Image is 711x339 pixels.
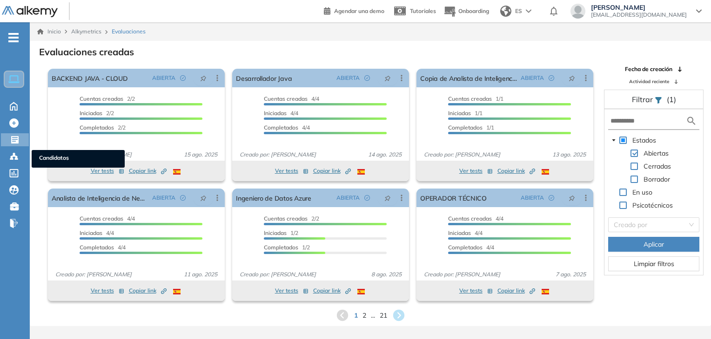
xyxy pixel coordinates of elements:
[591,4,687,11] span: [PERSON_NAME]
[336,74,360,82] span: ABIERTA
[364,150,405,159] span: 14 ago. 2025
[8,37,19,39] i: -
[264,244,310,251] span: 1/2
[200,194,207,202] span: pushpin
[632,201,673,209] span: Psicotécnicos
[264,95,319,102] span: 4/4
[173,169,181,175] img: ESP
[562,71,582,85] button: pushpin
[39,46,134,58] h3: Evaluaciones creadas
[634,259,674,269] span: Limpiar filtros
[275,165,309,176] button: Ver tests
[80,215,123,222] span: Cuentas creadas
[380,311,387,320] span: 21
[448,110,471,117] span: Iniciadas
[180,195,186,201] span: check-circle
[542,169,549,175] img: ESP
[448,215,503,222] span: 4/4
[52,69,128,87] a: BACKEND JAVA - CLOUD
[80,229,102,236] span: Iniciadas
[264,229,287,236] span: Iniciadas
[384,194,391,202] span: pushpin
[459,285,493,296] button: Ver tests
[80,110,114,117] span: 2/2
[497,167,535,175] span: Copiar link
[420,270,504,279] span: Creado por: [PERSON_NAME]
[515,7,522,15] span: ES
[2,6,58,18] img: Logo
[632,136,656,144] span: Estados
[80,124,114,131] span: Completados
[642,148,671,159] span: Abiertas
[686,115,697,127] img: search icon
[71,28,101,35] span: Alkymetrics
[334,7,384,14] span: Agendar una demo
[357,169,365,175] img: ESP
[112,27,146,36] span: Evaluaciones
[632,95,655,104] span: Filtrar
[448,244,483,251] span: Completados
[152,194,175,202] span: ABIERTA
[313,167,351,175] span: Copiar link
[264,215,308,222] span: Cuentas creadas
[497,165,535,176] button: Copiar link
[448,95,503,102] span: 1/1
[91,285,124,296] button: Ver tests
[500,6,511,17] img: world
[52,189,148,207] a: Analista de Inteligencia de Negocios.
[591,11,687,19] span: [EMAIL_ADDRESS][DOMAIN_NAME]
[629,78,669,85] span: Actividad reciente
[448,95,492,102] span: Cuentas creadas
[275,285,309,296] button: Ver tests
[521,74,544,82] span: ABIERTA
[236,150,320,159] span: Creado por: [PERSON_NAME]
[632,188,652,196] span: En uso
[410,7,436,14] span: Tutoriales
[642,161,673,172] span: Cerradas
[644,162,671,170] span: Cerradas
[324,5,384,16] a: Agendar una demo
[80,244,114,251] span: Completados
[80,95,135,102] span: 2/2
[549,195,554,201] span: check-circle
[497,285,535,296] button: Copiar link
[625,65,672,73] span: Fecha de creación
[80,229,114,236] span: 4/4
[193,190,214,205] button: pushpin
[377,71,398,85] button: pushpin
[313,165,351,176] button: Copiar link
[608,237,699,252] button: Aplicar
[264,244,298,251] span: Completados
[642,174,672,185] span: Borrador
[91,165,124,176] button: Ver tests
[631,135,658,146] span: Estados
[371,311,375,320] span: ...
[39,154,117,164] span: Candidatos
[420,69,517,87] a: Copia de Analista de Inteligencia de Negocios.
[80,124,126,131] span: 2/2
[236,270,320,279] span: Creado por: [PERSON_NAME]
[521,194,544,202] span: ABIERTA
[644,239,664,249] span: Aplicar
[129,165,167,176] button: Copiar link
[569,74,575,82] span: pushpin
[608,256,699,271] button: Limpiar filtros
[448,124,494,131] span: 1/1
[80,110,102,117] span: Iniciadas
[264,110,298,117] span: 4/4
[264,124,298,131] span: Completados
[264,110,287,117] span: Iniciadas
[129,285,167,296] button: Copiar link
[236,189,311,207] a: Ingeniero de Datos Azure
[448,244,494,251] span: 4/4
[368,270,405,279] span: 8 ago. 2025
[377,190,398,205] button: pushpin
[264,95,308,102] span: Cuentas creadas
[264,229,298,236] span: 1/2
[37,27,61,36] a: Inicio
[549,75,554,81] span: check-circle
[384,74,391,82] span: pushpin
[644,149,669,157] span: Abiertas
[562,190,582,205] button: pushpin
[631,200,675,211] span: Psicotécnicos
